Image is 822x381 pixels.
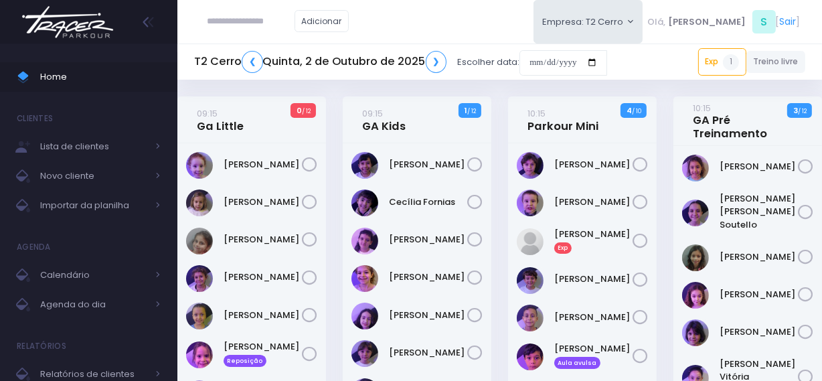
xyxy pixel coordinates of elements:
div: Escolher data: [194,47,607,78]
span: Agenda do dia [40,296,147,313]
a: [PERSON_NAME] [720,288,798,301]
small: / 12 [302,107,311,115]
a: Cecília Fornias [389,196,467,209]
img: Malu Bernardes [682,319,709,346]
img: Heloísa Amado [186,228,213,254]
a: [PERSON_NAME] [554,273,633,286]
img: Samuel Bigaton [517,344,544,370]
strong: 3 [793,105,798,116]
span: Novo cliente [40,167,147,185]
a: 09:15GA Kids [362,106,406,133]
img: Guilherme Soares Naressi [517,189,544,216]
a: [PERSON_NAME] [389,271,467,284]
span: Aula avulsa [554,357,600,369]
a: [PERSON_NAME] Aula avulsa [554,342,633,369]
a: [PERSON_NAME] [720,160,798,173]
a: 10:15Parkour Mini [527,106,598,133]
strong: 4 [627,105,632,116]
img: Isabel Silveira Chulam [186,303,213,329]
a: [PERSON_NAME] [554,158,633,171]
img: Gabriela Libardi Galesi Bernardo [351,265,378,292]
a: Sair [780,15,797,29]
small: / 12 [798,107,807,115]
img: Isabela de Brito Moffa [351,303,378,329]
strong: 1 [465,105,467,116]
a: [PERSON_NAME] [389,309,467,322]
img: Otto Guimarães Krön [517,267,544,294]
a: [PERSON_NAME]Exp [554,228,633,254]
span: S [752,10,776,33]
small: 10:15 [527,107,546,120]
a: 09:15Ga Little [197,106,244,133]
img: Clara Guimaraes Kron [351,228,378,254]
a: [PERSON_NAME] [224,196,302,209]
img: Ana Helena Soutello [682,200,709,226]
small: 10:15 [693,102,711,115]
h4: Agenda [17,234,51,260]
a: [PERSON_NAME] [224,233,302,246]
a: [PERSON_NAME] [389,233,467,246]
img: Luiz Felipe Gaudencio Salgado [517,228,544,255]
img: Rafael Reis [517,305,544,331]
strong: 0 [297,105,302,116]
span: Lista de clientes [40,138,147,155]
h4: Relatórios [17,333,66,360]
span: Importar da planilha [40,197,147,214]
a: [PERSON_NAME] Reposição [224,340,302,367]
a: [PERSON_NAME] [554,196,633,209]
small: 09:15 [362,107,383,120]
span: 1 [723,54,739,70]
span: Home [40,68,161,86]
a: 10:15GA Pré Treinamento [693,101,798,141]
a: ❮ [242,51,263,73]
span: Exp [554,242,572,254]
a: [PERSON_NAME] [554,311,633,324]
img: Dante Passos [517,152,544,179]
span: Reposição [224,355,266,367]
a: [PERSON_NAME] [PERSON_NAME] Soutello [720,192,798,232]
img: Alice Oliveira Castro [682,155,709,181]
img: Isabel Amado [186,265,213,292]
small: 09:15 [197,107,218,120]
a: Treino livre [746,51,806,73]
a: Exp1 [698,48,746,75]
img: Antonieta Bonna Gobo N Silva [186,152,213,179]
a: [PERSON_NAME] [224,271,302,284]
span: Olá, [648,15,666,29]
img: Catarina Andrade [186,189,213,216]
img: Julia de Campos Munhoz [682,244,709,271]
div: [ ] [643,7,805,37]
a: [PERSON_NAME] [720,325,798,339]
h4: Clientes [17,105,53,132]
small: / 12 [467,107,476,115]
span: Calendário [40,266,147,284]
a: Adicionar [295,10,349,32]
img: Beatriz Kikuchi [351,152,378,179]
span: [PERSON_NAME] [668,15,746,29]
img: Cecília Fornias Gomes [351,189,378,216]
a: [PERSON_NAME] [389,346,467,360]
small: / 10 [632,107,641,115]
img: Isabela Gerhardt Covolo [186,341,213,368]
img: Maria Clara Frateschi [351,340,378,367]
a: [PERSON_NAME] [720,250,798,264]
a: [PERSON_NAME] [389,158,467,171]
h5: T2 Cerro Quinta, 2 de Outubro de 2025 [194,51,446,73]
a: [PERSON_NAME] [224,158,302,171]
a: [PERSON_NAME] [224,309,302,322]
a: ❯ [426,51,447,73]
img: Luisa Tomchinsky Montezano [682,282,709,309]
